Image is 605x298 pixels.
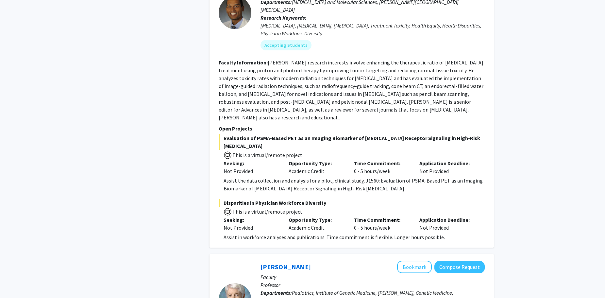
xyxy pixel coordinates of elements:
[354,159,410,167] p: Time Commitment:
[289,159,344,167] p: Opportunity Type:
[260,40,311,50] mat-chip: Accepting Students
[284,159,349,175] div: Academic Credit
[289,216,344,224] p: Opportunity Type:
[260,281,485,289] p: Professor
[224,233,485,241] div: Assist in workforce analyses and publications. Time commitment is flexible. Longer hours possible.
[419,216,475,224] p: Application Deadline:
[260,22,485,37] div: [MEDICAL_DATA], [MEDICAL_DATA], [MEDICAL_DATA], Treatment Toxicity, Health Equity, Health Dispari...
[260,273,485,281] p: Faculty
[419,159,475,167] p: Application Deadline:
[414,159,480,175] div: Not Provided
[349,159,414,175] div: 0 - 5 hours/week
[5,269,28,293] iframe: Chat
[224,167,279,175] div: Not Provided
[232,152,302,158] span: This is a virtual/remote project
[219,59,483,121] fg-read-more: [PERSON_NAME] research interests involve enhancing the therapeutic ratio of [MEDICAL_DATA] treatm...
[224,224,279,232] div: Not Provided
[260,289,292,296] b: Departments:
[219,134,485,150] span: Evaluation of PSMA-Based PET as an Imaging Biomarker of [MEDICAL_DATA] Receptor Signaling in High...
[224,177,485,192] div: Assist the data collection and analysis for a pilot, clinical study, J1560: Evaluation of PSMA-Ba...
[260,14,307,21] b: Research Keywords:
[232,208,302,215] span: This is a virtual/remote project
[349,216,414,232] div: 0 - 5 hours/week
[224,159,279,167] p: Seeking:
[414,216,480,232] div: Not Provided
[219,59,268,66] b: Faculty Information:
[397,261,432,273] button: Add Joann Bodurtha to Bookmarks
[354,216,410,224] p: Time Commitment:
[284,216,349,232] div: Academic Credit
[219,125,485,132] p: Open Projects
[260,263,311,271] a: [PERSON_NAME]
[224,216,279,224] p: Seeking:
[219,199,485,207] span: Disparities in Physician Workforce Diversity
[434,261,485,273] button: Compose Request to Joann Bodurtha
